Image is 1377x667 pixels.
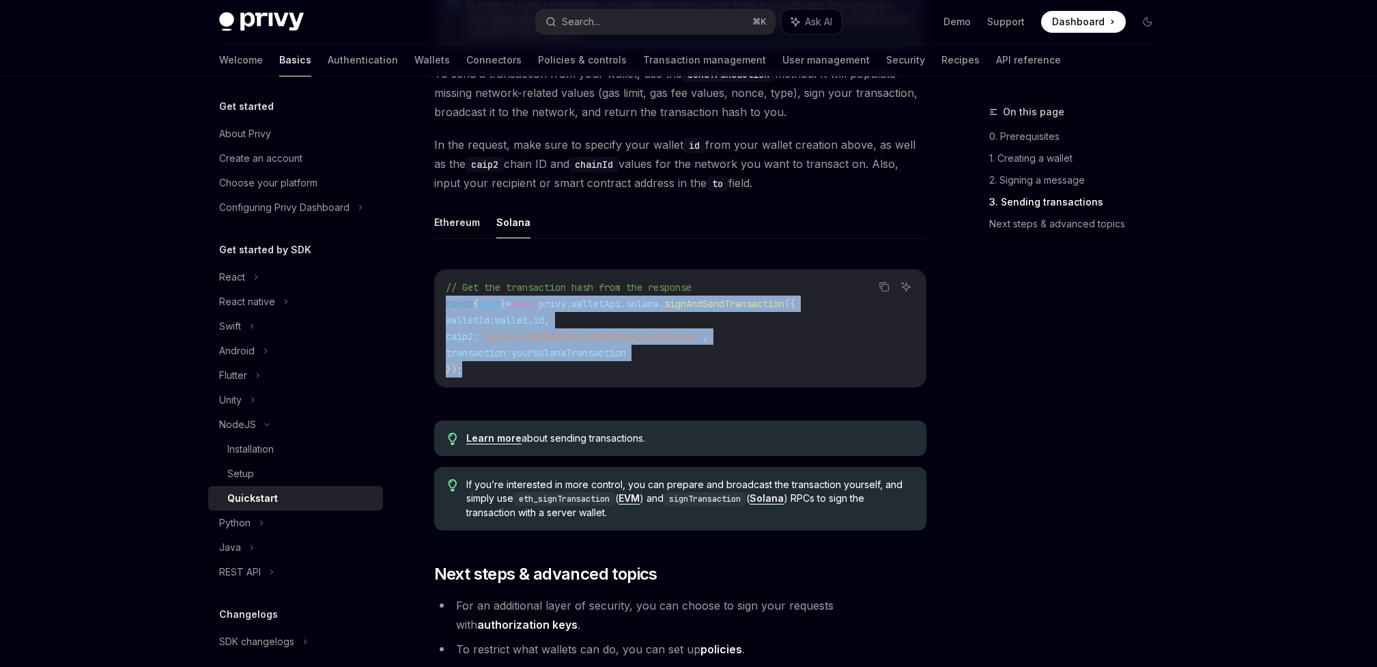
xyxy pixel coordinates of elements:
div: SDK changelogs [219,634,294,650]
span: walletId: [446,314,495,326]
div: Search... [562,14,600,30]
div: About Privy [219,126,271,142]
a: Transaction management [643,44,766,76]
span: . [566,298,571,310]
div: Quickstart [227,490,278,507]
code: chainId [569,157,619,172]
a: Demo [943,15,971,29]
span: const [446,298,473,310]
a: 0. Prerequisites [989,126,1169,147]
button: Toggle dark mode [1137,11,1159,33]
div: React native [219,294,275,310]
li: For an additional layer of security, you can choose to sign your requests with . [434,596,926,634]
a: 3. Sending transactions [989,191,1169,213]
span: If you’re interested in more control, you can prepare and broadcast the transaction yourself, and... [466,478,912,520]
span: 'solana:EtWTRABZaYq6iMfeYKouRu166VU2xqa1' [479,330,702,343]
a: Basics [279,44,311,76]
a: Choose your platform [208,171,383,195]
span: // Get the transaction hash from the response [446,281,692,294]
a: 2. Signing a message [989,169,1169,191]
button: Search...⌘K [536,10,775,34]
a: Security [886,44,925,76]
code: signTransaction [664,492,746,506]
svg: Tip [448,433,457,445]
a: authorization keys [477,618,578,632]
span: } [500,298,506,310]
button: Ask AI [897,278,915,296]
a: Policies & controls [538,44,627,76]
div: Create an account [219,150,302,167]
a: Setup [208,462,383,486]
span: { [473,298,479,310]
div: Java [219,539,241,556]
span: signAndSendTransaction [664,298,784,310]
span: , [702,330,708,343]
a: Support [987,15,1025,29]
a: Wallets [414,44,450,76]
a: Learn more [466,432,522,444]
h5: Changelogs [219,606,278,623]
span: caip2: [446,330,479,343]
a: Installation [208,437,383,462]
a: Solana [750,492,784,505]
span: . [621,298,626,310]
div: Installation [227,441,274,457]
a: policies [700,642,742,657]
svg: Tip [448,479,457,492]
span: solana [626,298,659,310]
span: . [528,314,533,326]
a: Authentication [328,44,398,76]
code: to [707,176,728,191]
span: hash [479,298,500,310]
li: To restrict what wallets can do, you can set up . [434,640,926,659]
code: eth_signTransaction [513,492,615,506]
div: Choose your platform [219,175,317,191]
span: , [544,314,550,326]
img: dark logo [219,12,304,31]
div: React [219,269,245,285]
div: Unity [219,392,242,408]
span: = [506,298,511,310]
div: Android [219,343,255,359]
div: Flutter [219,367,247,384]
span: Next steps & advanced topics [434,563,657,585]
span: about sending transactions. [466,431,912,445]
button: Solana [496,206,530,238]
span: transaction: [446,347,511,359]
a: API reference [996,44,1061,76]
span: }); [446,363,462,375]
a: Create an account [208,146,383,171]
a: Next steps & advanced topics [989,213,1169,235]
a: About Privy [208,122,383,146]
span: Dashboard [1052,15,1105,29]
span: wallet [495,314,528,326]
span: ({ [784,298,795,310]
div: Setup [227,466,254,482]
span: privy [539,298,566,310]
h5: Get started [219,98,274,115]
div: REST API [219,564,261,580]
span: walletApi [571,298,621,310]
code: id [683,138,705,153]
h5: Get started by SDK [219,242,311,258]
div: Swift [219,318,241,335]
span: In the request, make sure to specify your wallet from your wallet creation above, as well as the ... [434,135,926,193]
span: On this page [1003,104,1064,120]
span: . [659,298,664,310]
a: Welcome [219,44,263,76]
span: id [533,314,544,326]
a: Dashboard [1041,11,1126,33]
a: Recipes [941,44,980,76]
a: Connectors [466,44,522,76]
button: Copy the contents from the code block [875,278,893,296]
span: To send a transaction from your wallet, use the method. It will populate missing network-related ... [434,64,926,122]
a: User management [782,44,870,76]
span: Ask AI [805,15,832,29]
button: Ethereum [434,206,480,238]
span: await [511,298,539,310]
a: EVM [619,492,640,505]
span: ⌘ K [752,16,767,27]
button: Ask AI [782,10,842,34]
a: 1. Creating a wallet [989,147,1169,169]
div: NodeJS [219,416,256,433]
